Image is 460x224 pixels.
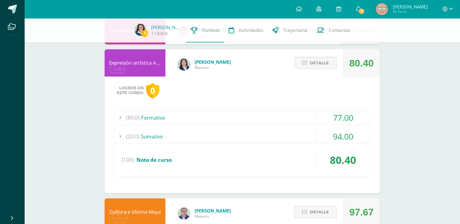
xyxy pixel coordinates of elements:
button: Detalle [294,57,337,69]
img: b08fa849ce700c2446fec7341b01b967.png [376,3,388,15]
div: 0 [146,83,159,98]
div: 80.40 [349,49,374,77]
img: c1c1b07ef08c5b34f56a5eb7b3c08b85.png [178,207,190,219]
span: Mi Perfil [393,9,427,14]
span: Maestro [195,65,231,70]
span: Maestro [195,214,231,219]
span: Detalle [310,206,329,218]
span: Contactos [329,27,350,33]
div: 80.40 [316,148,370,171]
div: 94.00 [316,130,370,143]
div: Formativo [114,111,370,124]
a: Punteos [186,18,224,42]
span: Punteos [202,27,220,33]
span: (20.0) [126,130,140,143]
a: [PERSON_NAME] [151,24,182,30]
a: Actividades [224,18,268,42]
div: 77.00 [316,111,370,124]
a: Trayectoria [268,18,312,42]
span: (80.0) [126,111,140,124]
img: 4a4aaf78db504b0aa81c9e1154a6f8e5.png [178,58,190,70]
span: Actividades [239,27,263,33]
div: Sumativo [114,130,370,143]
div: Expresión artística ARTES PLÁSTICAS [105,49,165,76]
a: 115064 [151,30,168,37]
span: [PERSON_NAME] [195,208,231,214]
span: 1 [358,8,365,15]
span: [PERSON_NAME] [195,59,231,65]
button: Detalle [294,206,337,218]
span: [PERSON_NAME] [393,4,427,10]
span: 1 [141,29,148,37]
img: bd975e01ef2ad62bbd7584dbf438c725.png [134,24,147,36]
span: (100) [122,148,134,171]
span: Logros en este curso: [117,86,144,95]
span: Detalle [310,57,329,69]
a: Contactos [312,18,355,42]
span: Trayectoria [283,27,307,33]
span: Nota de curso [137,156,172,163]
